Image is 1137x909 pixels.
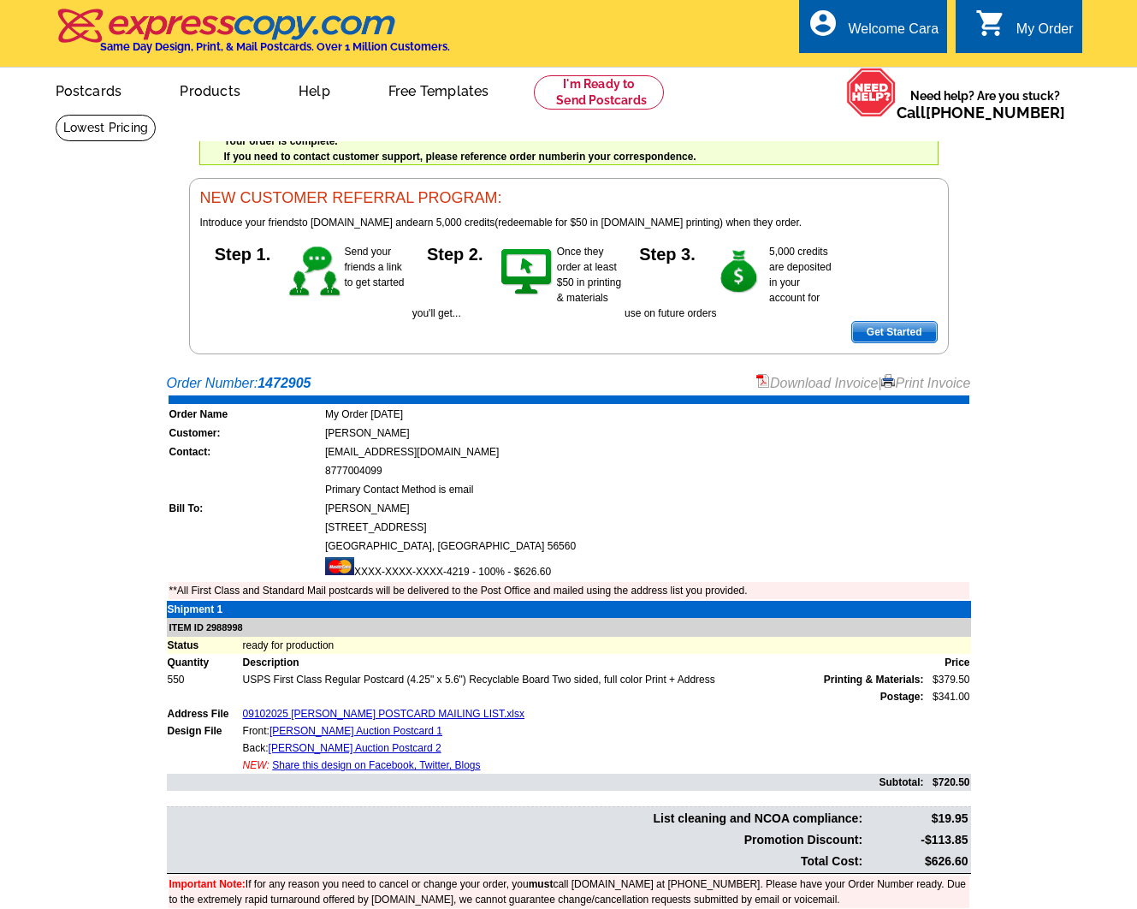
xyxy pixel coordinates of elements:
[824,672,924,687] span: Printing & Materials:
[169,852,864,871] td: Total Cost:
[242,637,971,654] td: ready for production
[849,21,939,45] div: Welcome Cara
[169,500,323,517] td: Bill To:
[324,462,969,479] td: 8777004099
[167,637,242,654] td: Status
[756,376,878,390] a: Download Invoice
[169,582,969,599] td: **All First Class and Standard Mail postcards will be delivered to the Post Office and mailed usi...
[324,500,969,517] td: [PERSON_NAME]
[1016,21,1074,45] div: My Order
[865,852,968,871] td: $626.60
[897,104,1065,122] span: Call
[152,69,268,110] a: Products
[224,135,338,147] strong: Your order is complete.
[324,519,969,536] td: [STREET_ADDRESS]
[242,671,925,688] td: USPS First Class Regular Postcard (4.25" x 5.6") Recyclable Board Two sided, full color Print + A...
[167,774,925,791] td: Subtotal:
[269,725,442,737] a: [PERSON_NAME] Auction Postcard 1
[167,373,971,394] div: Order Number:
[167,618,971,638] td: ITEM ID 2988998
[169,406,323,423] td: Order Name
[56,21,450,53] a: Same Day Design, Print, & Mail Postcards. Over 1 Million Customers.
[881,376,970,390] a: Print Invoice
[158,167,175,168] img: u
[865,809,968,829] td: $19.95
[100,40,450,53] h4: Same Day Design, Print, & Mail Postcards. Over 1 Million Customers.
[808,8,838,39] i: account_circle
[325,557,354,575] img: mast.gif
[269,742,441,754] a: [PERSON_NAME] Auction Postcard 2
[324,481,969,498] td: Primary Contact Method is email
[625,246,832,319] span: 5,000 credits are deposited in your account for use on future orders
[271,69,358,110] a: Help
[324,556,969,580] td: XXXX-XXXX-XXXX-4219 - 100% - $626.60
[169,443,323,460] td: Contact:
[242,740,925,757] td: Back:
[852,322,937,342] span: Get Started
[169,425,323,442] td: Customer:
[412,246,621,319] span: Once they order at least $50 in printing & materials you'll get...
[529,878,554,890] b: must
[880,691,924,703] strong: Postage:
[167,601,242,618] td: Shipment 1
[324,538,969,555] td: [GEOGRAPHIC_DATA], [GEOGRAPHIC_DATA] 56560
[897,855,1137,909] iframe: LiveChat chat widget
[710,244,769,300] img: step-3.gif
[881,374,895,388] img: small-print-icon.gif
[324,425,969,442] td: [PERSON_NAME]
[169,878,246,890] font: Important Note:
[756,374,770,388] img: small-pdf-icon.gif
[361,69,517,110] a: Free Templates
[167,722,242,740] td: Design File
[926,104,1065,122] a: [PHONE_NUMBER]
[169,876,969,908] td: If for any reason you need to cancel or change your order, you call [DOMAIN_NAME] at [PHONE_NUMBE...
[975,19,1074,40] a: shopping_cart My Order
[28,69,150,110] a: Postcards
[243,708,524,720] a: 09102025 [PERSON_NAME] POSTCARD MAILING LIST.xlsx
[167,654,242,671] td: Quantity
[167,671,242,688] td: 550
[846,68,897,117] img: help
[169,830,864,850] td: Promotion Discount:
[925,671,971,688] td: $379.50
[258,376,311,390] strong: 1472905
[200,215,938,230] p: to [DOMAIN_NAME] and (redeemable for $50 in [DOMAIN_NAME] printing) when they order.
[897,87,1074,122] span: Need help? Are you stuck?
[200,189,938,208] h3: NEW CUSTOMER REFERRAL PROGRAM:
[412,217,494,229] span: earn 5,000 credits
[324,443,969,460] td: [EMAIL_ADDRESS][DOMAIN_NAME]
[412,244,498,261] h5: Step 2.
[324,406,969,423] td: My Order [DATE]
[498,244,557,300] img: step-2.gif
[925,654,971,671] td: Price
[200,244,286,261] h5: Step 1.
[851,321,938,343] a: Get Started
[925,688,971,705] td: $341.00
[345,246,405,288] span: Send your friends a link to get started
[286,244,345,300] img: step-1.gif
[200,217,299,229] span: Introduce your friends
[925,774,971,791] td: $720.50
[167,705,242,722] td: Address File
[272,759,480,771] a: Share this design on Facebook, Twitter, Blogs
[243,759,269,771] span: NEW:
[756,373,971,394] div: |
[865,830,968,850] td: -$113.85
[169,809,864,829] td: List cleaning and NCOA compliance:
[242,722,925,740] td: Front:
[975,8,1006,39] i: shopping_cart
[625,244,710,261] h5: Step 3.
[242,654,925,671] td: Description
